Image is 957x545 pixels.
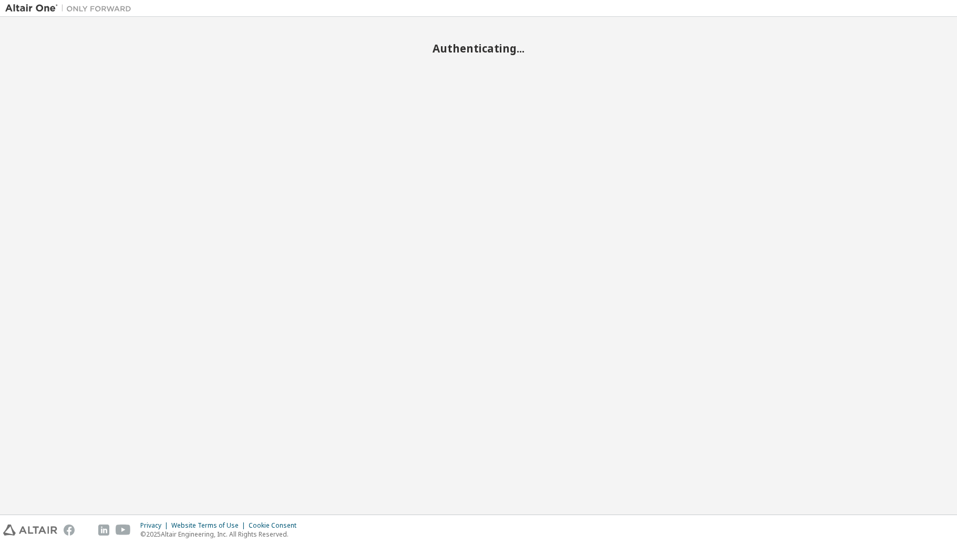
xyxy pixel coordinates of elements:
img: Altair One [5,3,137,14]
div: Website Terms of Use [171,521,249,530]
img: altair_logo.svg [3,525,57,536]
p: © 2025 Altair Engineering, Inc. All Rights Reserved. [140,530,303,539]
img: facebook.svg [64,525,75,536]
img: linkedin.svg [98,525,109,536]
h2: Authenticating... [5,41,952,55]
div: Privacy [140,521,171,530]
img: youtube.svg [116,525,131,536]
div: Cookie Consent [249,521,303,530]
